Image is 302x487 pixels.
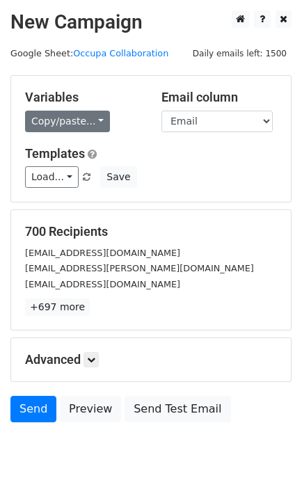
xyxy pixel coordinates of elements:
a: Load... [25,166,79,188]
small: [EMAIL_ADDRESS][DOMAIN_NAME] [25,279,180,289]
h5: 700 Recipients [25,224,277,239]
a: Send [10,396,56,422]
a: Send Test Email [125,396,230,422]
a: Copy/paste... [25,111,110,132]
button: Save [100,166,136,188]
h5: Variables [25,90,141,105]
small: [EMAIL_ADDRESS][DOMAIN_NAME] [25,248,180,258]
a: Daily emails left: 1500 [188,48,292,58]
h2: New Campaign [10,10,292,34]
a: +697 more [25,298,90,316]
span: Daily emails left: 1500 [188,46,292,61]
a: Occupa Collaboration [73,48,168,58]
div: 聊天小组件 [232,420,302,487]
h5: Email column [161,90,277,105]
a: Templates [25,146,85,161]
iframe: Chat Widget [232,420,302,487]
a: Preview [60,396,121,422]
small: Google Sheet: [10,48,168,58]
small: [EMAIL_ADDRESS][PERSON_NAME][DOMAIN_NAME] [25,263,254,273]
h5: Advanced [25,352,277,367]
